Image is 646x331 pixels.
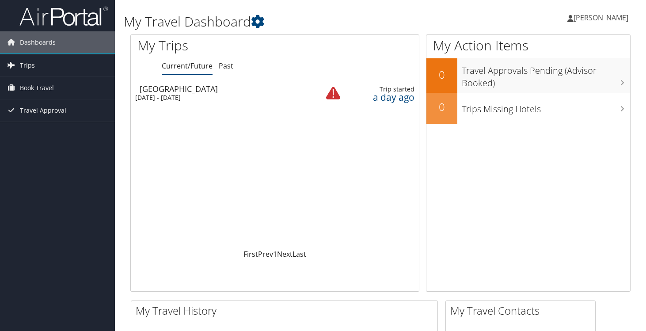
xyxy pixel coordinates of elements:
a: Past [219,61,233,71]
img: alert-flat-solid-warning.png [326,86,340,100]
h1: My Trips [137,36,292,55]
div: a day ago [349,93,414,101]
a: 0Travel Approvals Pending (Advisor Booked) [426,58,630,92]
span: Book Travel [20,77,54,99]
h2: My Travel History [136,303,437,318]
div: [GEOGRAPHIC_DATA] [140,85,310,93]
span: Dashboards [20,31,56,53]
a: [PERSON_NAME] [567,4,637,31]
a: Current/Future [162,61,213,71]
a: Next [277,249,293,259]
h3: Trips Missing Hotels [462,99,630,115]
a: First [243,249,258,259]
span: Travel Approval [20,99,66,122]
img: airportal-logo.png [19,6,108,27]
div: [DATE] - [DATE] [135,94,306,102]
a: 1 [273,249,277,259]
h2: 0 [426,99,457,114]
a: 0Trips Missing Hotels [426,93,630,124]
h1: My Travel Dashboard [124,12,466,31]
h2: My Travel Contacts [450,303,595,318]
span: [PERSON_NAME] [574,13,628,23]
div: Trip started [349,85,414,93]
a: Last [293,249,306,259]
h2: 0 [426,67,457,82]
a: Prev [258,249,273,259]
span: Trips [20,54,35,76]
h1: My Action Items [426,36,630,55]
h3: Travel Approvals Pending (Advisor Booked) [462,60,630,89]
